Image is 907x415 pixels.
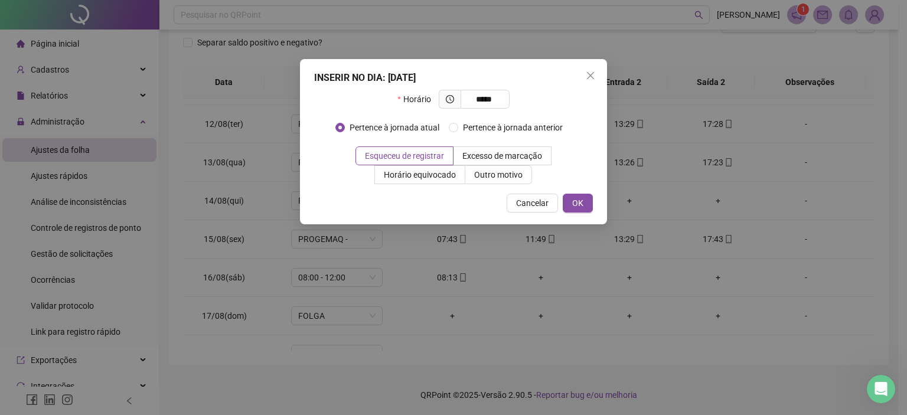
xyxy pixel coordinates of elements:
[446,95,454,103] span: clock-circle
[581,66,600,85] button: Close
[365,151,444,161] span: Esqueceu de registrar
[314,71,593,85] div: INSERIR NO DIA : [DATE]
[474,170,523,179] span: Outro motivo
[345,121,444,134] span: Pertence à jornada atual
[516,197,549,210] span: Cancelar
[586,71,595,80] span: close
[462,151,542,161] span: Excesso de marcação
[397,90,438,109] label: Horário
[867,375,895,403] iframe: Intercom live chat
[507,194,558,213] button: Cancelar
[458,121,567,134] span: Pertence à jornada anterior
[384,170,456,179] span: Horário equivocado
[563,194,593,213] button: OK
[572,197,583,210] span: OK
